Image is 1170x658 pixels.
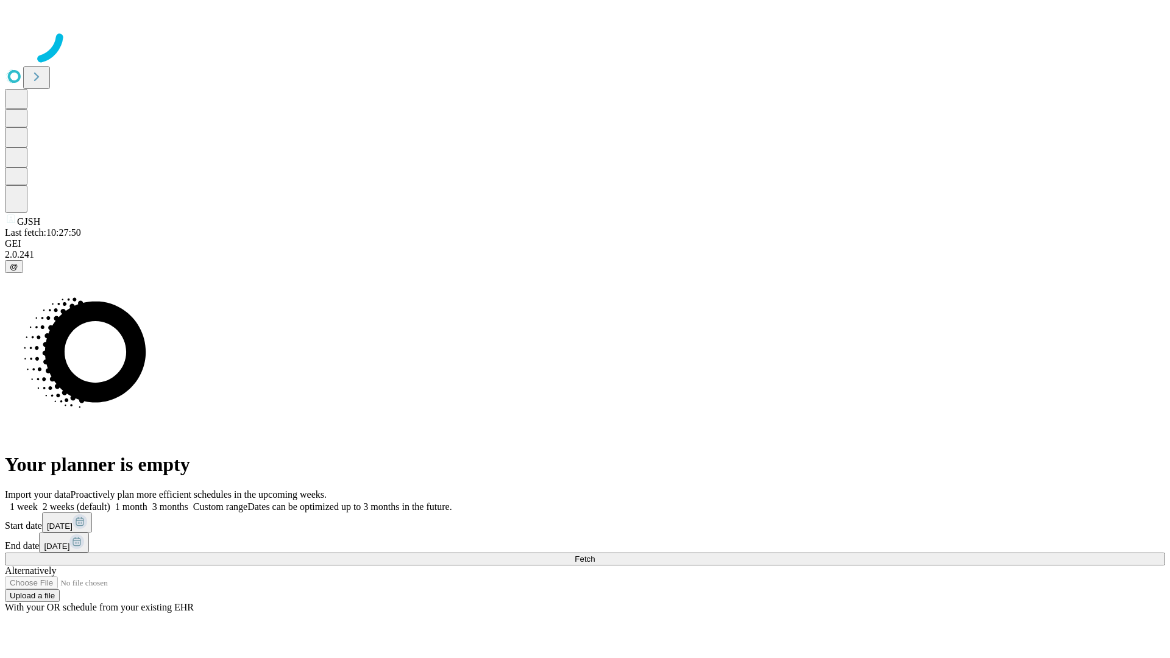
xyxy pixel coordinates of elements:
[39,532,89,553] button: [DATE]
[5,553,1165,565] button: Fetch
[5,565,56,576] span: Alternatively
[5,453,1165,476] h1: Your planner is empty
[5,260,23,273] button: @
[10,501,38,512] span: 1 week
[71,489,327,500] span: Proactively plan more efficient schedules in the upcoming weeks.
[5,589,60,602] button: Upload a file
[5,238,1165,249] div: GEI
[115,501,147,512] span: 1 month
[193,501,247,512] span: Custom range
[10,262,18,271] span: @
[575,554,595,564] span: Fetch
[5,602,194,612] span: With your OR schedule from your existing EHR
[152,501,188,512] span: 3 months
[5,489,71,500] span: Import your data
[47,522,73,531] span: [DATE]
[42,512,92,532] button: [DATE]
[17,216,40,227] span: GJSH
[43,501,110,512] span: 2 weeks (default)
[5,227,81,238] span: Last fetch: 10:27:50
[5,249,1165,260] div: 2.0.241
[5,532,1165,553] div: End date
[5,512,1165,532] div: Start date
[247,501,452,512] span: Dates can be optimized up to 3 months in the future.
[44,542,69,551] span: [DATE]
